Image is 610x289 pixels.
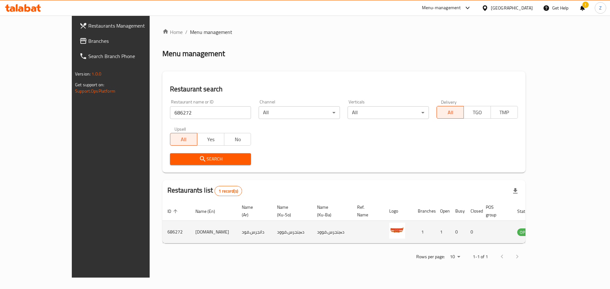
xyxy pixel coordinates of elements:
[227,135,249,144] span: No
[175,155,246,163] span: Search
[190,221,237,243] td: [DOMAIN_NAME]
[317,203,344,219] span: Name (Ku-Ba)
[312,221,352,243] td: دەینجرس.فوود
[491,106,518,119] button: TMP
[413,201,435,221] th: Branches
[439,108,461,117] span: All
[517,229,533,236] span: OPEN
[272,221,312,243] td: دەینجرس.فوود
[486,203,505,219] span: POS group
[277,203,304,219] span: Name (Ku-So)
[75,81,104,89] span: Get support on:
[422,4,461,12] div: Menu-management
[75,70,91,78] span: Version:
[464,106,491,119] button: TGO
[465,221,481,243] td: 0
[224,133,251,146] button: No
[416,253,445,261] p: Rows per page:
[348,106,429,119] div: All
[75,87,115,95] a: Support.OpsPlatform
[214,186,242,196] div: Total records count
[466,108,488,117] span: TGO
[357,203,376,219] span: Ref. Name
[441,100,457,104] label: Delivery
[190,28,232,36] span: Menu management
[167,207,180,215] span: ID
[517,207,538,215] span: Status
[170,133,197,146] button: All
[88,52,169,60] span: Search Branch Phone
[91,70,101,78] span: 1.0.0
[450,201,465,221] th: Busy
[435,201,450,221] th: Open
[200,135,222,144] span: Yes
[162,28,525,36] nav: breadcrumb
[174,127,186,131] label: Upsell
[437,106,464,119] button: All
[162,201,567,243] table: enhanced table
[473,253,488,261] p: 1-1 of 1
[170,84,518,94] h2: Restaurant search
[162,221,190,243] td: 686272
[491,4,533,11] div: [GEOGRAPHIC_DATA]
[197,133,224,146] button: Yes
[167,186,242,196] h2: Restaurants list
[465,201,481,221] th: Closed
[74,18,174,33] a: Restaurants Management
[185,28,187,36] li: /
[173,135,195,144] span: All
[493,108,515,117] span: TMP
[162,49,225,59] h2: Menu management
[170,153,251,165] button: Search
[389,223,405,239] img: Dangerous.Food
[88,22,169,30] span: Restaurants Management
[435,221,450,243] td: 1
[413,221,435,243] td: 1
[74,49,174,64] a: Search Branch Phone
[195,207,223,215] span: Name (En)
[259,106,340,119] div: All
[450,221,465,243] td: 0
[88,37,169,45] span: Branches
[237,221,272,243] td: دانجرس.فود
[74,33,174,49] a: Branches
[599,4,602,11] span: Z
[508,183,523,199] div: Export file
[170,106,251,119] input: Search for restaurant name or ID..
[215,188,242,194] span: 1 record(s)
[242,203,264,219] span: Name (Ar)
[447,252,463,262] div: Rows per page:
[384,201,413,221] th: Logo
